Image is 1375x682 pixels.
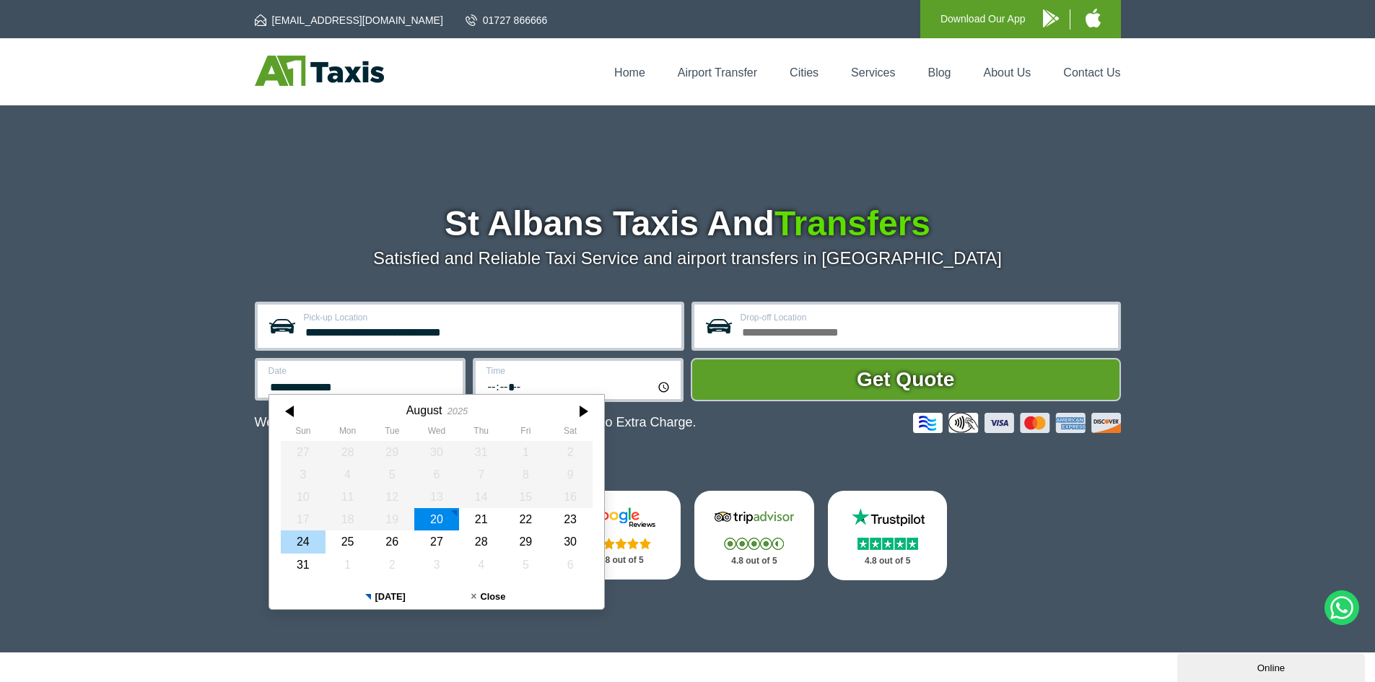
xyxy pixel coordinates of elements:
div: 03 August 2025 [281,463,326,486]
label: Time [486,367,672,375]
div: 08 August 2025 [503,463,548,486]
div: August [406,403,442,417]
a: Home [614,66,645,79]
img: Tripadvisor [711,507,798,528]
a: Trustpilot Stars 4.8 out of 5 [828,491,948,580]
div: 18 August 2025 [325,508,370,530]
label: Date [269,367,454,375]
a: Cities [790,66,819,79]
div: 27 July 2025 [281,441,326,463]
th: Thursday [458,426,503,440]
div: 04 August 2025 [325,463,370,486]
div: 06 August 2025 [414,463,459,486]
a: About Us [984,66,1031,79]
div: 10 August 2025 [281,486,326,508]
img: Stars [857,538,918,550]
img: A1 Taxis iPhone App [1086,9,1101,27]
div: 05 August 2025 [370,463,414,486]
div: 07 August 2025 [458,463,503,486]
a: [EMAIL_ADDRESS][DOMAIN_NAME] [255,13,443,27]
img: Google [577,507,664,528]
div: 28 August 2025 [458,530,503,553]
div: 11 August 2025 [325,486,370,508]
div: 31 July 2025 [458,441,503,463]
h1: St Albans Taxis And [255,206,1121,241]
label: Drop-off Location [741,313,1109,322]
div: 29 August 2025 [503,530,548,553]
th: Sunday [281,426,326,440]
div: 28 July 2025 [325,441,370,463]
div: 06 September 2025 [548,554,593,576]
th: Friday [503,426,548,440]
a: Services [851,66,895,79]
th: Monday [325,426,370,440]
div: 25 August 2025 [325,530,370,553]
div: 01 August 2025 [503,441,548,463]
a: Blog [927,66,951,79]
p: 4.8 out of 5 [710,552,798,570]
button: Close [437,585,540,609]
div: 04 September 2025 [458,554,503,576]
button: [DATE] [333,585,437,609]
div: 31 August 2025 [281,554,326,576]
img: Stars [591,538,651,549]
a: Contact Us [1063,66,1120,79]
div: 26 August 2025 [370,530,414,553]
iframe: chat widget [1177,650,1368,682]
div: 19 August 2025 [370,508,414,530]
p: Satisfied and Reliable Taxi Service and airport transfers in [GEOGRAPHIC_DATA] [255,248,1121,268]
img: A1 Taxis St Albans LTD [255,56,384,86]
th: Tuesday [370,426,414,440]
div: 13 August 2025 [414,486,459,508]
div: 15 August 2025 [503,486,548,508]
p: 4.8 out of 5 [577,551,665,569]
label: Pick-up Location [304,313,673,322]
div: 21 August 2025 [458,508,503,530]
span: The Car at No Extra Charge. [531,415,696,429]
a: Airport Transfer [678,66,757,79]
div: 12 August 2025 [370,486,414,508]
p: We Now Accept Card & Contactless Payment In [255,415,697,430]
div: 02 August 2025 [548,441,593,463]
div: 29 July 2025 [370,441,414,463]
div: 05 September 2025 [503,554,548,576]
a: Tripadvisor Stars 4.8 out of 5 [694,491,814,580]
div: 27 August 2025 [414,530,459,553]
th: Wednesday [414,426,459,440]
span: Transfers [774,204,930,242]
div: 2025 [447,406,467,416]
p: 4.8 out of 5 [844,552,932,570]
div: 02 September 2025 [370,554,414,576]
img: Stars [724,538,784,550]
img: A1 Taxis Android App [1043,9,1059,27]
div: 01 September 2025 [325,554,370,576]
div: 22 August 2025 [503,508,548,530]
div: 09 August 2025 [548,463,593,486]
div: 17 August 2025 [281,508,326,530]
th: Saturday [548,426,593,440]
div: 16 August 2025 [548,486,593,508]
p: Download Our App [940,10,1026,28]
div: 20 August 2025 [414,508,459,530]
div: 23 August 2025 [548,508,593,530]
a: 01727 866666 [466,13,548,27]
div: 30 July 2025 [414,441,459,463]
div: 03 September 2025 [414,554,459,576]
button: Get Quote [691,358,1121,401]
div: 24 August 2025 [281,530,326,553]
a: Google Stars 4.8 out of 5 [561,491,681,580]
div: 30 August 2025 [548,530,593,553]
div: 14 August 2025 [458,486,503,508]
img: Trustpilot [844,507,931,528]
img: Credit And Debit Cards [913,413,1121,433]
